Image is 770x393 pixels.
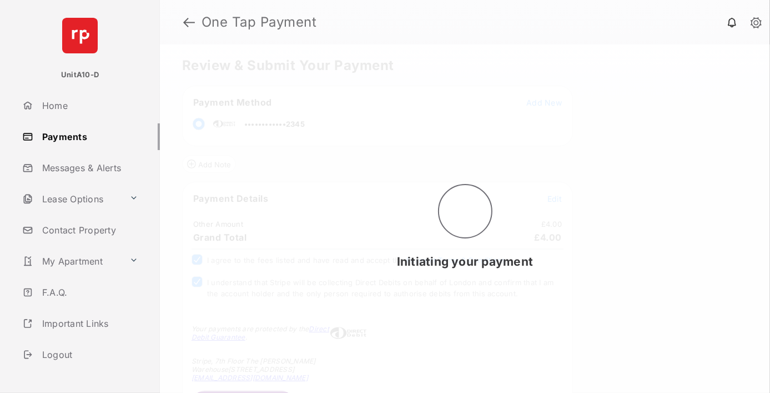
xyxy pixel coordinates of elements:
[202,16,317,29] strong: One Tap Payment
[18,248,125,275] a: My Apartment
[18,310,143,337] a: Important Links
[62,18,98,53] img: svg+xml;base64,PHN2ZyB4bWxucz0iaHR0cDovL3d3dy53My5vcmcvMjAwMC9zdmciIHdpZHRoPSI2NCIgaGVpZ2h0PSI2NC...
[397,255,534,268] span: Initiating your payment
[18,186,125,212] a: Lease Options
[61,69,99,81] p: UnitA10-D
[18,123,160,150] a: Payments
[18,279,160,306] a: F.A.Q.
[18,217,160,243] a: Contact Property
[18,341,160,368] a: Logout
[18,155,160,181] a: Messages & Alerts
[18,92,160,119] a: Home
